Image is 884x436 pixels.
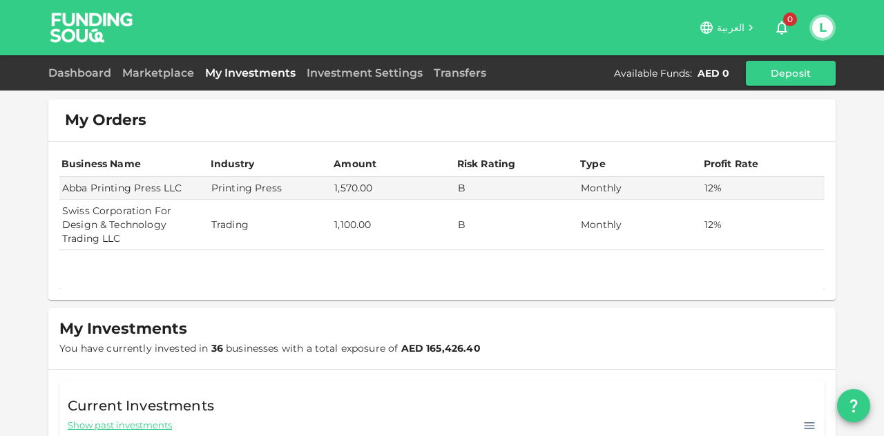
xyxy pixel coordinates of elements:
[428,66,492,79] a: Transfers
[837,389,870,422] button: question
[331,200,454,250] td: 1,100.00
[702,177,825,200] td: 12%
[578,177,701,200] td: Monthly
[580,155,608,172] div: Type
[68,419,172,432] span: Show past investments
[59,342,481,354] span: You have currently invested in businesses with a total exposure of
[717,21,744,34] span: العربية
[59,177,209,200] td: Abba Printing Press LLC
[68,395,214,417] span: Current Investments
[209,177,331,200] td: Printing Press
[301,66,428,79] a: Investment Settings
[209,200,331,250] td: Trading
[698,66,729,80] div: AED 0
[812,17,833,38] button: L
[334,155,376,172] div: Amount
[117,66,200,79] a: Marketplace
[211,155,254,172] div: Industry
[746,61,836,86] button: Deposit
[455,177,578,200] td: B
[61,155,141,172] div: Business Name
[401,342,481,354] strong: AED 165,426.40
[59,200,209,250] td: Swiss Corporation For Design & Technology Trading LLC
[783,12,797,26] span: 0
[200,66,301,79] a: My Investments
[704,155,759,172] div: Profit Rate
[702,200,825,250] td: 12%
[768,14,796,41] button: 0
[455,200,578,250] td: B
[457,155,516,172] div: Risk Rating
[59,319,187,339] span: My Investments
[578,200,701,250] td: Monthly
[614,66,692,80] div: Available Funds :
[331,177,454,200] td: 1,570.00
[48,66,117,79] a: Dashboard
[65,111,146,130] span: My Orders
[211,342,223,354] strong: 36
